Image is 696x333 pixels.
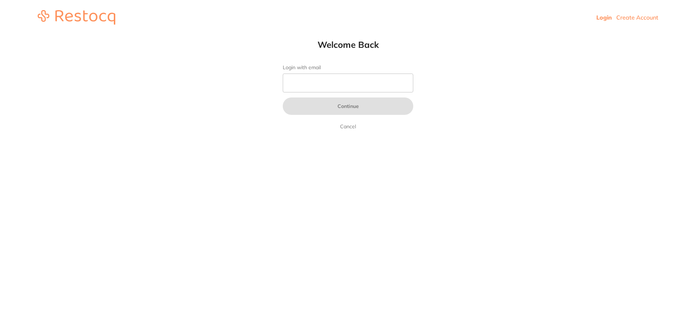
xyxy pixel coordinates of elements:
[616,14,658,21] a: Create Account
[283,97,413,115] button: Continue
[339,122,357,131] a: Cancel
[268,39,428,50] h1: Welcome Back
[38,10,115,25] img: restocq_logo.svg
[283,64,413,71] label: Login with email
[596,14,612,21] a: Login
